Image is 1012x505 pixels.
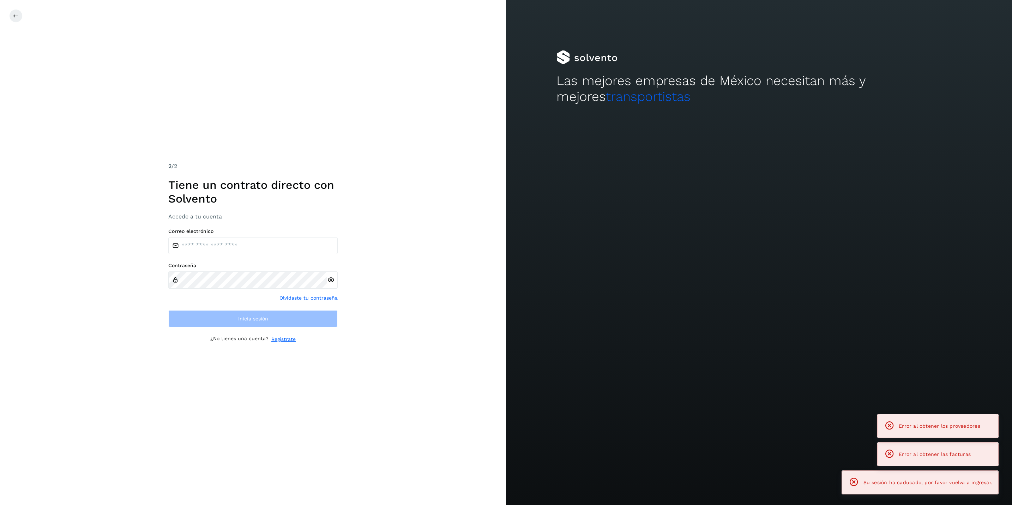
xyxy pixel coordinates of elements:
label: Contraseña [168,263,338,269]
div: /2 [168,162,338,170]
span: Inicia sesión [238,316,268,321]
h2: Las mejores empresas de México necesitan más y mejores [556,73,961,104]
a: Olvidaste tu contraseña [279,294,338,302]
h3: Accede a tu cuenta [168,213,338,220]
label: Correo electrónico [168,228,338,234]
p: ¿No tienes una cuenta? [210,336,269,343]
span: 2 [168,163,171,169]
h1: Tiene un contrato directo con Solvento [168,178,338,205]
span: Error al obtener los proveedores [899,423,980,429]
button: Inicia sesión [168,310,338,327]
a: Regístrate [271,336,296,343]
span: transportistas [606,89,691,104]
span: Error al obtener las facturas [899,451,971,457]
span: Su sesión ha caducado, por favor vuelva a ingresar. [863,480,993,485]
